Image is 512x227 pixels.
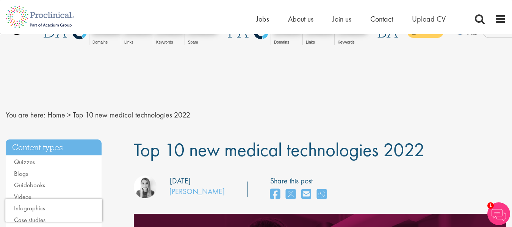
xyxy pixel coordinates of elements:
[14,169,28,178] a: Blogs
[338,39,366,45] p: Keywords
[332,14,351,24] a: Join us
[92,39,121,45] p: Domains
[67,110,71,120] span: >
[317,186,327,203] a: share on whats app
[412,14,446,24] a: Upload CV
[487,202,510,225] img: Chatbot
[47,110,65,120] a: breadcrumb link
[288,14,313,24] a: About us
[270,186,280,203] a: share on facebook
[306,39,334,45] p: Links
[44,23,67,40] h1: DA
[270,175,330,186] label: Share this post
[377,23,398,40] h1: BA
[134,175,157,198] img: Hannah Burke
[377,23,398,40] div: Brand Authority™ is a score (1-100) developed by Moz that measures the total strength of a brand.
[301,186,311,203] a: share on email
[487,202,494,209] span: 1
[14,193,31,201] a: Videos
[5,199,102,222] iframe: reCAPTCHA
[286,186,296,203] a: share on twitter
[134,138,424,162] span: Top 10 new medical technologies 2022
[170,175,191,186] div: [DATE]
[188,39,216,45] p: Spam
[6,139,102,156] h3: Content types
[124,39,153,45] p: Links
[14,216,45,224] a: Case studies
[274,39,302,45] p: Domains
[228,23,249,40] h1: PA
[156,39,185,45] p: Keywords
[228,22,271,41] div: Predicts a page's ranking potential in search engines based on an algorithm of link metrics.
[14,181,45,189] a: Guidebooks
[44,22,89,41] div: Predicts a root domain's ranking potential relative to the domains in our index.
[6,110,45,120] span: You are here:
[370,14,393,24] a: Contact
[256,14,269,24] a: Jobs
[169,186,225,196] a: [PERSON_NAME]
[73,110,190,120] span: Top 10 new medical technologies 2022
[14,158,35,166] a: Quizzes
